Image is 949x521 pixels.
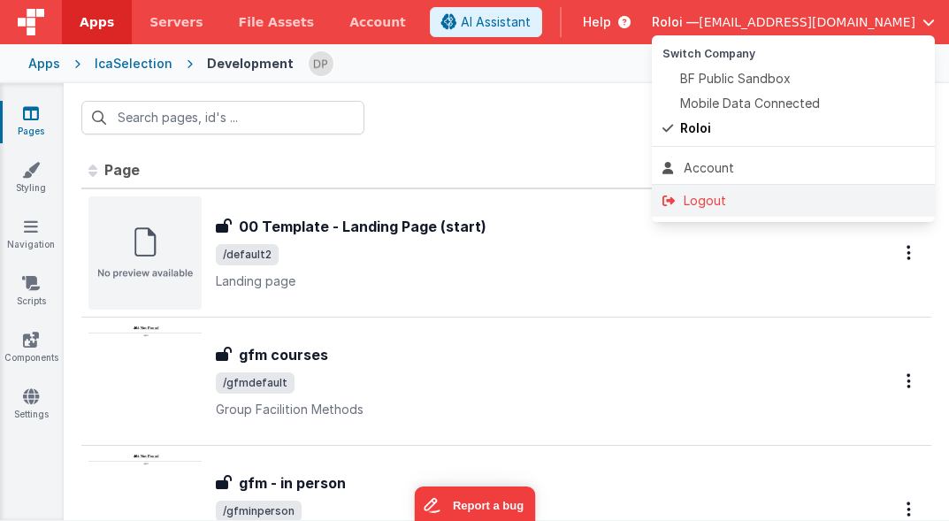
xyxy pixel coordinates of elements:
span: Mobile Data Connected [680,95,820,112]
div: Options [652,35,935,222]
span: BF Public Sandbox [680,70,791,88]
h5: Switch Company [662,48,924,59]
span: Roloi [680,119,711,137]
div: Logout [662,192,924,210]
div: Account [662,159,924,177]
